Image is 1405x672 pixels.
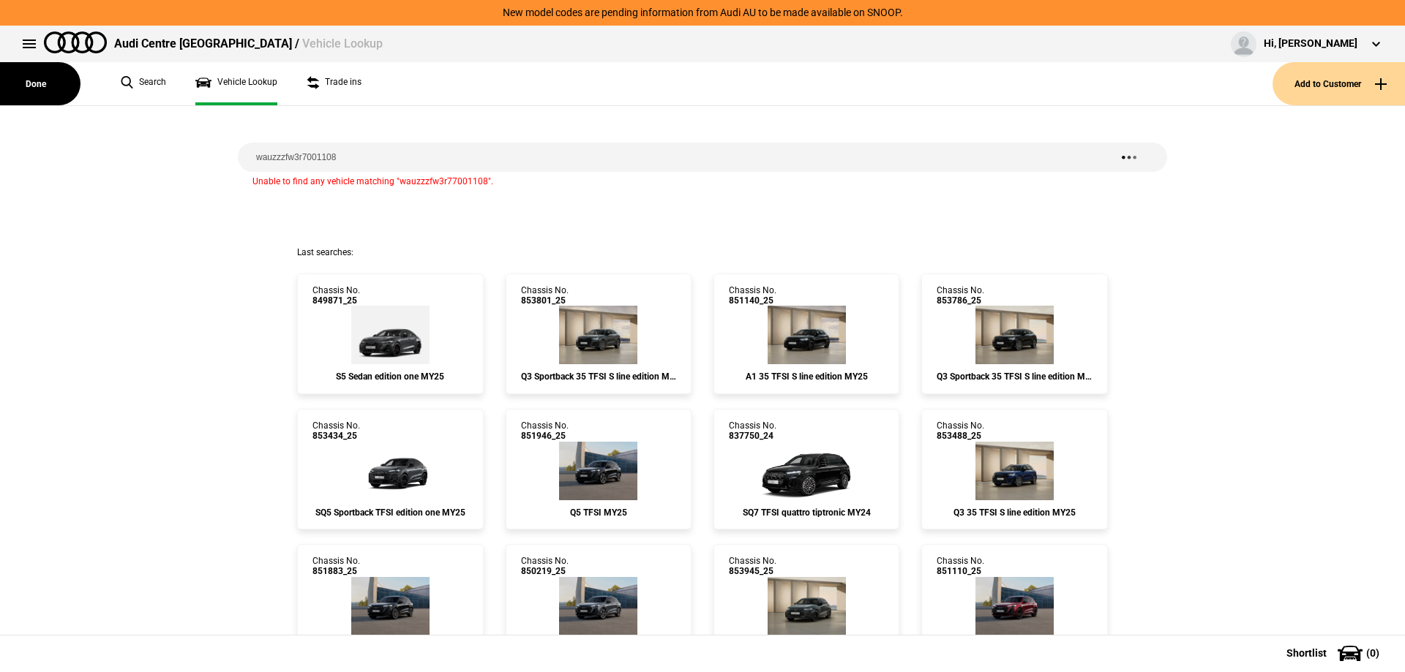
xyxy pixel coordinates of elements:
span: 850219_25 [521,566,569,576]
img: Audi_FU2S5Y_25LE_GX_6Y6Y_PAH_9VS_PYH_3FP_(Nadin:_3FP_9VS_C85_PAH_PYH_SN8)_ext.png [351,306,430,364]
div: SQ5 Sportback TFSI edition one MY25 [312,507,468,518]
div: Chassis No. [312,285,360,306]
span: 851883_25 [312,566,360,576]
a: Search [121,62,166,105]
img: Audi_F3BCCX_25LE_FZ_2D2D_3FU_6FJ_3S2_V72_WN8_(Nadin:_3FU_3S2_6FJ_C62_V72_WN8)_ext.png [975,442,1054,500]
span: Last searches: [297,247,353,257]
span: 851946_25 [521,431,569,441]
button: Search [1091,143,1167,172]
span: 853786_25 [937,295,984,306]
img: Audi_GBACHG_25_ZV_0E0E_PS1_WA9_PX2_2Z7_C5Q_N2T_(Nadin:_2Z7_C43_C5Q_N2T_PS1_PX2_WA9)_ext.png [768,306,846,364]
span: 853434_25 [312,431,360,441]
span: 851110_25 [937,566,984,576]
span: 837750_24 [729,431,776,441]
span: Vehicle Lookup [302,37,383,50]
button: Shortlist(0) [1264,635,1405,671]
div: S5 Sedan edition one MY25 [312,371,468,382]
div: Chassis No. [521,420,569,442]
div: Chassis No. [937,556,984,577]
span: ( 0 ) [1366,648,1379,658]
span: 853945_25 [729,566,776,576]
div: Q3 35 TFSI S line edition MY25 [937,507,1092,518]
span: Shortlist [1286,648,1327,658]
div: Chassis No. [937,420,984,442]
img: Audi_8YFCYG_25_EI_6Y6Y_WBX_3FB_3L5_WXC_WXC-1_PWL_PY5_PYY_U35_(Nadin:_3FB_3L5_6FJ_C56_PWL_PY5_PYY_... [768,577,846,635]
div: Chassis No. [521,285,569,306]
div: Chassis No. [729,556,776,577]
div: Unable to find any vehicle matching "wauzzzfw3r77001108". [238,172,1167,188]
img: Audi_GUBS5Y_25LE_GX_S5S5_PAH_6FJ_(Nadin:_6FJ_C56_PAH)_ext.png [975,577,1054,635]
img: audi.png [44,31,107,53]
div: Chassis No. [729,420,776,442]
img: Audi_F3NCCX_25LE_FZ_6Y6Y_QQ2_6FJ_V72_WN8_X8C_(Nadin:_6FJ_C62_QQ2_V72_WN8)_ext.png [559,306,637,364]
div: Chassis No. [312,420,360,442]
button: Add to Customer [1273,62,1405,105]
div: Hi, [PERSON_NAME] [1264,37,1357,51]
input: Enter vehicle chassis number or other identifier. [238,143,1091,172]
span: 853801_25 [521,295,569,306]
div: A1 35 TFSI S line edition MY25 [729,371,884,382]
div: Chassis No. [937,285,984,306]
div: Audi Centre [GEOGRAPHIC_DATA] / [114,36,383,52]
div: Q5 TFSI MY25 [521,507,676,518]
span: 851140_25 [729,295,776,306]
div: SQ7 TFSI quattro tiptronic MY24 [729,507,884,518]
div: Q3 Sportback 35 TFSI S line edition MY25 [521,371,676,382]
div: Q3 Sportback 35 TFSI S line edition MY25 [937,371,1092,382]
div: Chassis No. [521,556,569,577]
div: Chassis No. [312,556,360,577]
div: Chassis No. [729,285,776,306]
img: Audi_GUBAUY_25S_GX_6Y6Y_WA9_PAH_WA7_5MB_6FJ_WXC_PWL_PYH_F80_H65_(Nadin:_5MB_6FJ_C56_F80_H65_PAH_P... [559,577,637,635]
span: 853488_25 [937,431,984,441]
img: Audi_F3NCCX_25LE_FZ_0E0E_QQ2_3FB_V72_WN8_X8C_(Nadin:_3FB_C62_QQ2_V72_WN8)_ext.png [975,306,1054,364]
img: Audi_GUBAZG_25_FW_0E0E_3FU_PAH_WA7_6FJ_F80_H65_(Nadin:_3FU_6FJ_C56_F80_H65_PAH_WA7)_ext.png [559,442,637,500]
img: Audi_GUNS5Y_25LE_GX_6Y6Y_PAH_6FJ_(Nadin:_6FJ_C56_PAH)_ext.png [346,442,434,500]
img: Audi_4MQSW1_24_EI_0E0E_PAH_WA2_1D1_(Nadin:_1D1_3Y3_6FJ_C85_PAH_PL2_WA2_YJZ)_ext.png [754,442,858,500]
img: Audi_GUBS5Y_25S_GX_0E0E_PAH_5MK_WA2_6FJ_PYH_PWO_PQ7_53A_(Nadin:_53A_5MK_6FJ_C56_PAH_PQ7_PWO_PYH_W... [351,577,430,635]
span: 849871_25 [312,295,360,306]
a: Vehicle Lookup [195,62,277,105]
a: Trade ins [307,62,361,105]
